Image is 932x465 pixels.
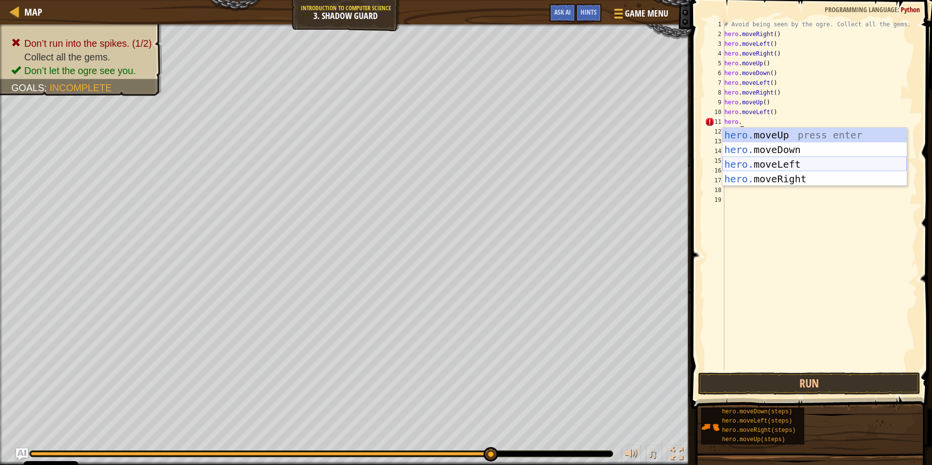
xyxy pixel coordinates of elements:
div: 17 [705,175,724,185]
span: : [44,82,50,93]
span: ♫ [648,446,658,461]
button: Ask AI [549,4,576,22]
span: Incomplete [50,82,112,93]
div: 6 [705,68,724,78]
span: hero.moveRight(steps) [722,427,796,434]
div: 19 [705,195,724,205]
button: Adjust volume [621,445,641,465]
div: 14 [705,146,724,156]
div: 2 [705,29,724,39]
span: Collect all the gems. [24,52,110,62]
button: Ask AI [16,448,28,460]
div: 15 [705,156,724,166]
button: ♫ [646,445,662,465]
span: Python [901,5,920,14]
button: Game Menu [606,4,674,27]
div: 9 [705,97,724,107]
img: portrait.png [701,418,719,436]
span: Hints [581,7,597,17]
div: 10 [705,107,724,117]
div: 18 [705,185,724,195]
span: Goals [11,82,44,93]
li: Don’t run into the spikes. [11,37,152,50]
div: 7 [705,78,724,88]
div: 8 [705,88,724,97]
div: 4 [705,49,724,58]
span: hero.moveUp(steps) [722,436,785,443]
span: Game Menu [625,7,668,20]
a: Map [19,5,42,19]
span: Don’t let the ogre see you. [24,65,136,76]
div: 1 [705,19,724,29]
span: Programming language [825,5,897,14]
span: hero.moveLeft(steps) [722,418,792,425]
span: Don’t run into the spikes. (1/2) [24,38,152,49]
li: Don’t let the ogre see you. [11,64,152,77]
div: 16 [705,166,724,175]
li: Collect all the gems. [11,50,152,64]
span: Map [24,5,42,19]
button: Run [698,372,920,395]
span: hero.moveDown(steps) [722,408,792,415]
span: : [897,5,901,14]
span: Ask AI [554,7,571,17]
div: 12 [705,127,724,136]
div: 11 [705,117,724,127]
button: Toggle fullscreen [667,445,686,465]
div: 3 [705,39,724,49]
div: 5 [705,58,724,68]
div: 13 [705,136,724,146]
